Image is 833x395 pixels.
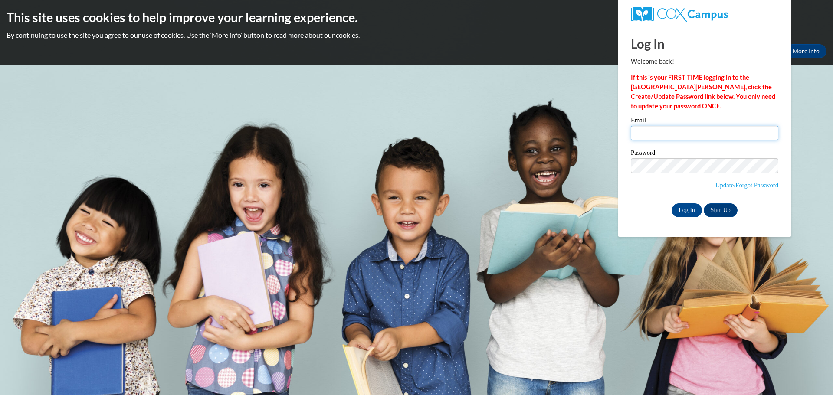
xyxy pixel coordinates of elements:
h2: This site uses cookies to help improve your learning experience. [7,9,826,26]
strong: If this is your FIRST TIME logging in to the [GEOGRAPHIC_DATA][PERSON_NAME], click the Create/Upd... [631,74,775,110]
a: More Info [786,44,826,58]
p: By continuing to use the site you agree to our use of cookies. Use the ‘More info’ button to read... [7,30,826,40]
a: Sign Up [704,203,738,217]
img: COX Campus [631,7,728,22]
label: Password [631,150,778,158]
a: Update/Forgot Password [715,182,778,189]
a: COX Campus [631,7,778,22]
input: Log In [672,203,702,217]
h1: Log In [631,35,778,52]
p: Welcome back! [631,57,778,66]
label: Email [631,117,778,126]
